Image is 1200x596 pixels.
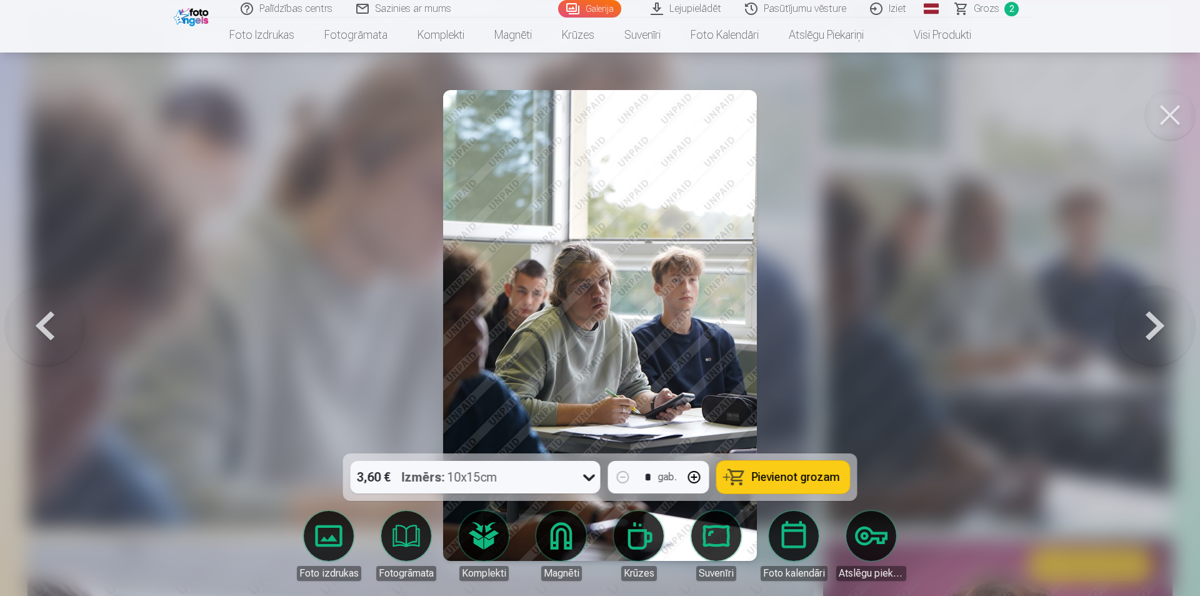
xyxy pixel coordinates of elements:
[774,18,879,53] a: Atslēgu piekariņi
[371,511,441,581] a: Fotogrāmata
[541,566,582,581] div: Magnēti
[621,566,657,581] div: Krūzes
[294,511,364,581] a: Foto izdrukas
[759,511,829,581] a: Foto kalendāri
[879,18,986,53] a: Visi produkti
[309,18,402,53] a: Fotogrāmata
[547,18,609,53] a: Krūzes
[402,461,497,493] div: 10x15cm
[717,461,850,493] button: Pievienot grozam
[609,18,676,53] a: Suvenīri
[526,511,596,581] a: Magnēti
[676,18,774,53] a: Foto kalendāri
[974,1,999,16] span: Grozs
[681,511,751,581] a: Suvenīri
[214,18,309,53] a: Foto izdrukas
[1004,2,1019,16] span: 2
[752,472,840,483] span: Pievienot grozam
[297,566,361,581] div: Foto izdrukas
[658,470,677,485] div: gab.
[836,511,906,581] a: Atslēgu piekariņi
[174,5,212,26] img: /fa1
[402,18,479,53] a: Komplekti
[761,566,827,581] div: Foto kalendāri
[604,511,674,581] a: Krūzes
[351,461,397,493] div: 3,60 €
[479,18,547,53] a: Magnēti
[449,511,519,581] a: Komplekti
[402,468,445,486] strong: Izmērs :
[459,566,509,581] div: Komplekti
[836,566,906,581] div: Atslēgu piekariņi
[376,566,436,581] div: Fotogrāmata
[696,566,736,581] div: Suvenīri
